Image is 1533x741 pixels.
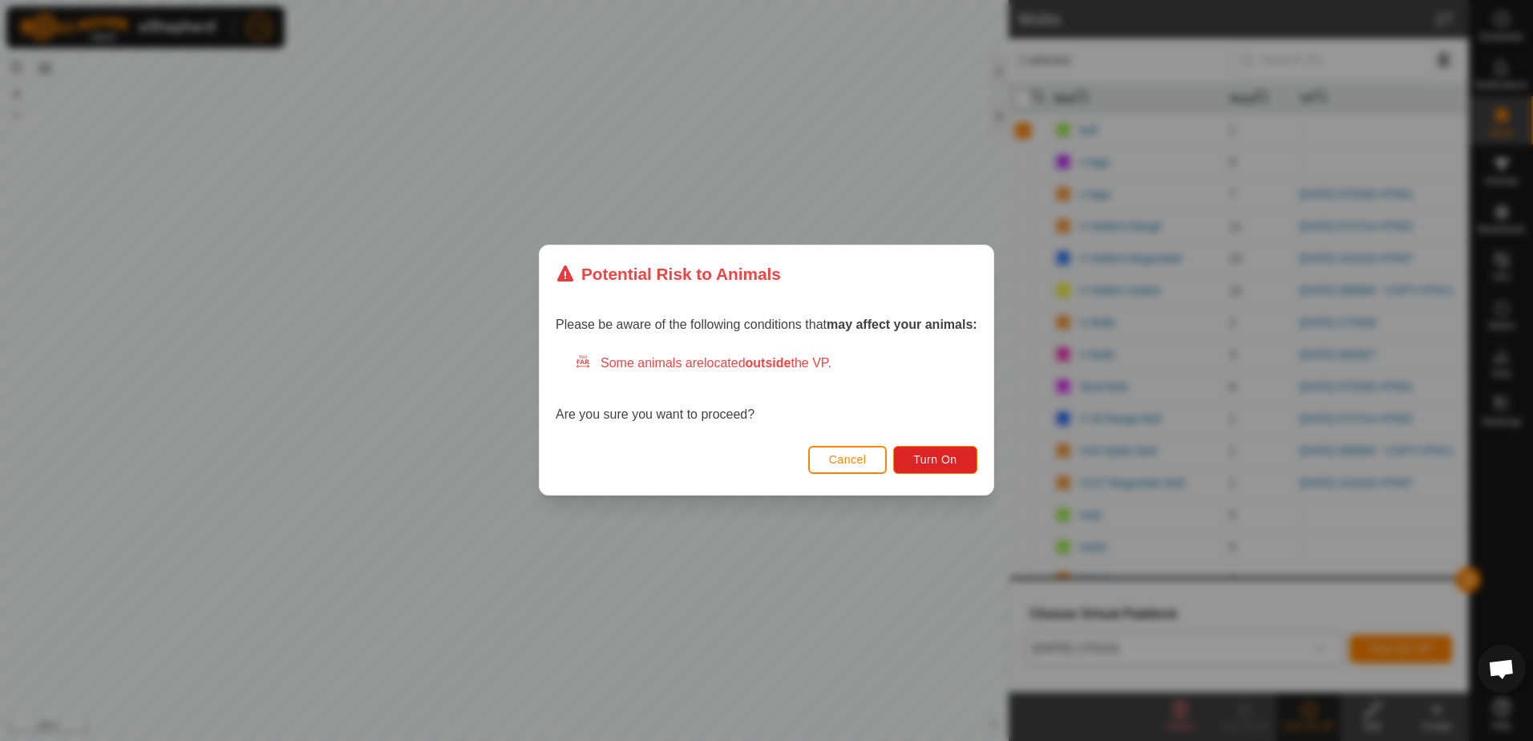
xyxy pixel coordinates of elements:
div: Some animals are [575,354,977,374]
span: Please be aware of the following conditions that [556,318,977,332]
div: Open chat [1478,645,1526,693]
span: Cancel [829,454,867,467]
span: located the VP. [704,357,831,370]
div: Are you sure you want to proceed? [556,354,977,425]
strong: outside [746,357,791,370]
span: Turn On [914,454,957,467]
button: Turn On [894,446,977,474]
strong: may affect your animals: [827,318,977,332]
button: Cancel [808,446,888,474]
div: Potential Risk to Animals [556,261,781,286]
